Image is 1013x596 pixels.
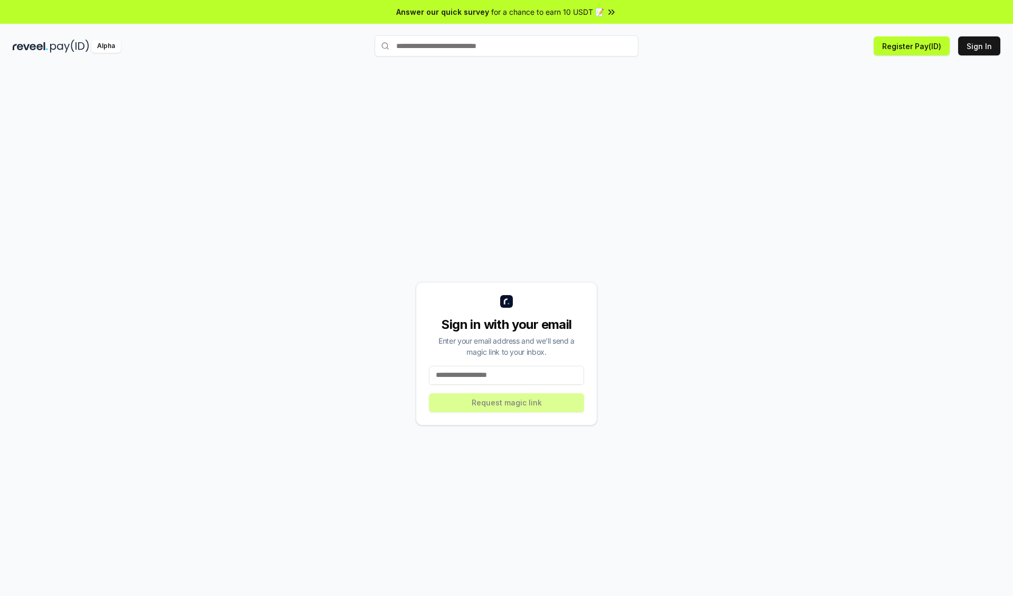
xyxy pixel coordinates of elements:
button: Sign In [958,36,1000,55]
span: Answer our quick survey [396,6,489,17]
img: pay_id [50,40,89,53]
div: Alpha [91,40,121,53]
span: for a chance to earn 10 USDT 📝 [491,6,604,17]
button: Register Pay(ID) [874,36,950,55]
div: Sign in with your email [429,316,584,333]
div: Enter your email address and we’ll send a magic link to your inbox. [429,335,584,357]
img: reveel_dark [13,40,48,53]
img: logo_small [500,295,513,308]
